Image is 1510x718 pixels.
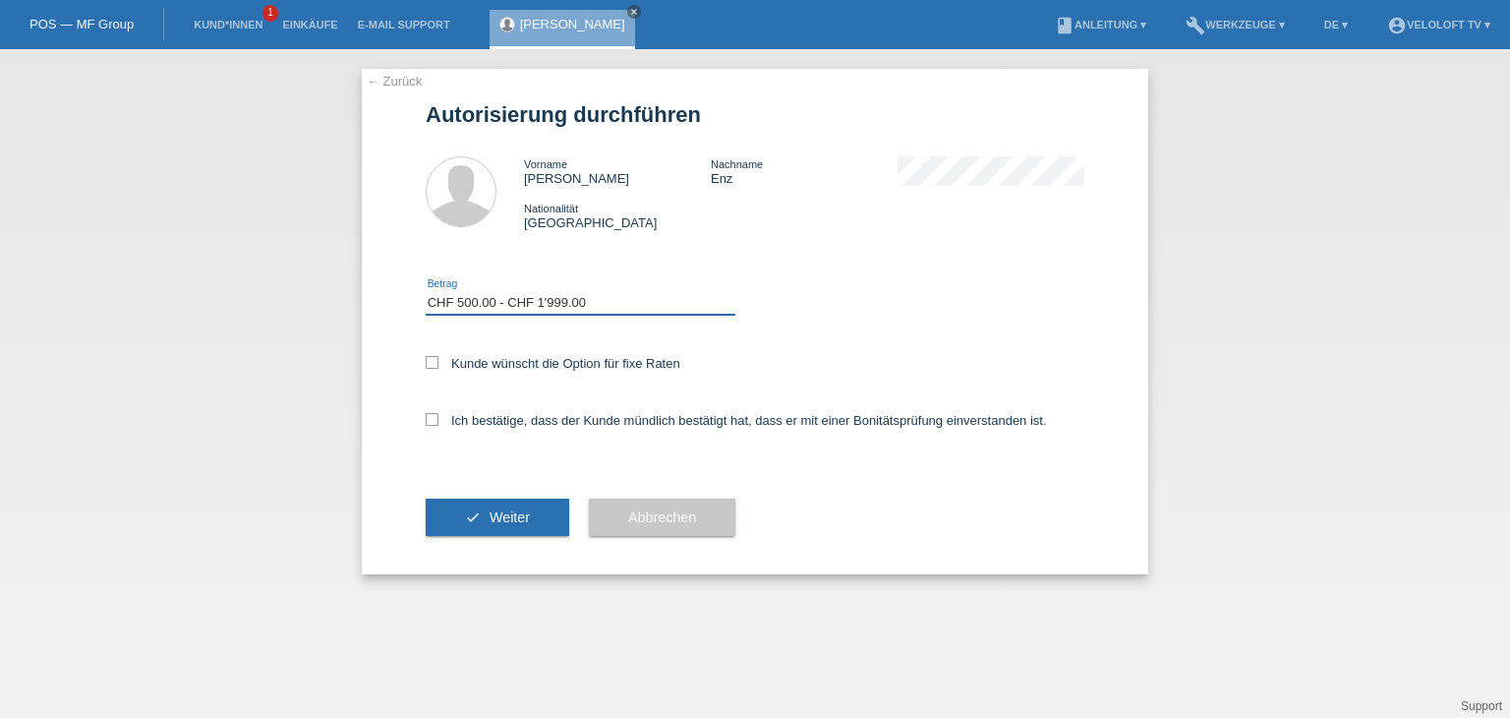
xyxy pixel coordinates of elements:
a: Einkäufe [272,19,347,30]
span: Abbrechen [628,509,696,525]
div: Enz [711,156,898,186]
a: DE ▾ [1314,19,1358,30]
button: check Weiter [426,499,569,536]
span: Nationalität [524,203,578,214]
label: Ich bestätige, dass der Kunde mündlich bestätigt hat, dass er mit einer Bonitätsprüfung einversta... [426,413,1047,428]
span: Nachname [711,158,763,170]
div: [PERSON_NAME] [524,156,711,186]
i: account_circle [1387,16,1407,35]
i: check [465,509,481,525]
i: build [1186,16,1205,35]
div: [GEOGRAPHIC_DATA] [524,201,711,230]
button: Abbrechen [589,499,735,536]
a: account_circleVeloLoft TV ▾ [1377,19,1500,30]
a: buildWerkzeuge ▾ [1176,19,1295,30]
a: E-Mail Support [348,19,460,30]
a: POS — MF Group [29,17,134,31]
a: Support [1461,699,1502,713]
i: close [629,7,639,17]
a: ← Zurück [367,74,422,89]
h1: Autorisierung durchführen [426,102,1084,127]
span: 1 [262,5,278,22]
a: Kund*innen [184,19,272,30]
i: book [1055,16,1074,35]
a: [PERSON_NAME] [520,17,625,31]
span: Weiter [490,509,530,525]
a: bookAnleitung ▾ [1045,19,1156,30]
a: close [627,5,641,19]
label: Kunde wünscht die Option für fixe Raten [426,356,680,371]
span: Vorname [524,158,567,170]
